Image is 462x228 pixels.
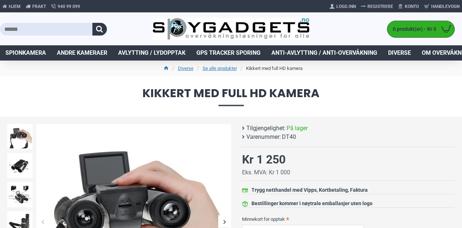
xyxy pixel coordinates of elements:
div: Next slide [218,215,231,228]
a: Se alle produkter [203,65,237,72]
div: Kr 1 250 [242,151,286,168]
span: Handlevogn [431,3,459,10]
span: Kikkert med full HD kamera [7,87,455,106]
a: Logg Inn [327,1,358,12]
span: Hjem [9,3,21,10]
span: 0 produkt(er) - Kr 0 [387,25,438,33]
span: Registrere [367,3,393,10]
a: 0 produkt(er) - Kr 0 [387,21,454,37]
span: Spionkamera [5,49,46,57]
a: Registrere [358,1,396,12]
a: Handlevogn [421,1,462,12]
span: Logg Inn [336,3,356,10]
div: Bestillinger kommer i nøytrale emballasjer uten logo [251,200,372,207]
span: Diverse [388,49,411,57]
a: Avlytting / Lydopptak [113,45,191,61]
span: DT40 [282,133,296,141]
span: Konto [405,3,419,10]
img: Kikkert med full HD kamera - SpyGadgets.no [7,124,33,149]
b: Tilgjengelighet: [246,124,286,133]
a: Konto [396,1,421,12]
span: Anti-avlytting / Anti-overvåkning [271,49,377,57]
div: Trygg netthandel med Vipps, Kortbetaling, Faktura [251,186,368,194]
img: Kikkert med full HD kamera - SpyGadgets.no [7,182,33,207]
a: GPS Tracker Sporing [191,45,266,61]
img: Kikkert med full HD kamera - SpyGadgets.no [7,153,33,178]
span: Avlytting / Lydopptak [118,49,186,57]
label: Minnekort for opptak [242,213,455,225]
b: Varenummer: [246,133,281,141]
span: Andre kameraer [57,49,107,57]
img: SpyGadgets.no [153,18,310,40]
a: Anti-avlytting / Anti-overvåkning [266,45,383,61]
div: Previous slide [36,215,49,228]
span: 940 99 099 [58,3,80,10]
a: Andre kameraer [51,45,113,61]
span: GPS Tracker Sporing [196,49,261,57]
span: Frakt [32,3,46,10]
a: Diverse [383,45,416,61]
span: På lager [287,124,308,133]
a: Diverse [178,65,193,72]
